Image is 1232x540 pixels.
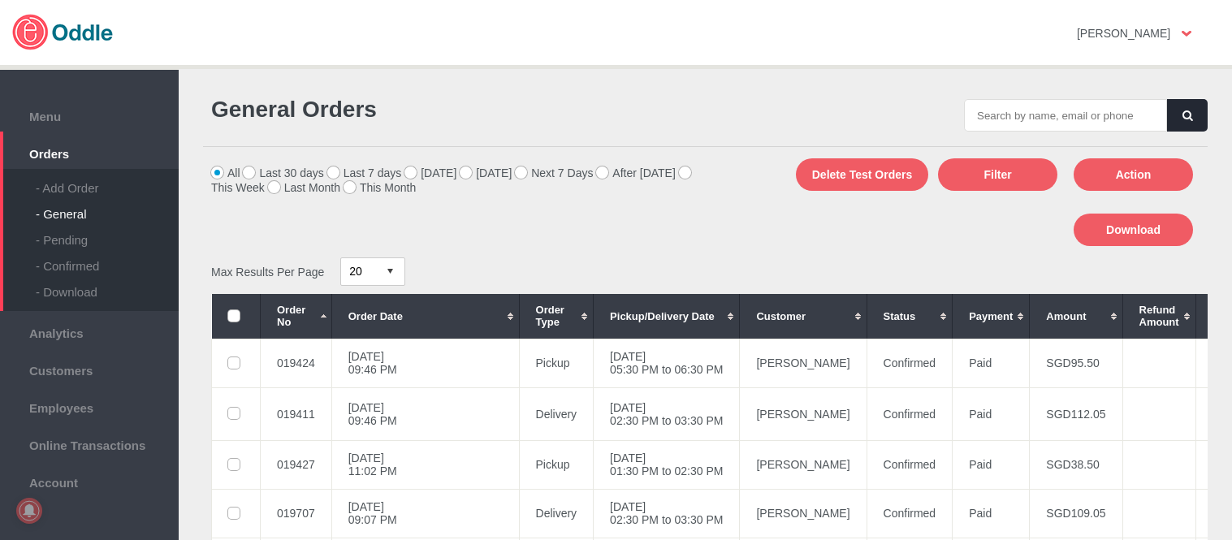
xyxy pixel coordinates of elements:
td: 019424 [261,339,332,387]
label: Last 7 days [327,166,402,179]
td: Confirmed [867,387,953,440]
td: SGD109.05 [1030,489,1122,538]
td: [DATE] 02:30 PM to 03:30 PM [594,387,740,440]
td: [PERSON_NAME] [740,440,867,489]
th: Status [867,294,953,339]
span: Account [8,472,171,490]
td: Delivery [519,387,594,440]
label: After [DATE] [596,166,676,179]
th: Amount [1030,294,1122,339]
label: [DATE] [460,166,512,179]
th: Order Type [519,294,594,339]
label: [DATE] [404,166,456,179]
td: [DATE] 11:02 PM [331,440,519,489]
td: [DATE] 05:30 PM to 06:30 PM [594,339,740,387]
td: 019411 [261,387,332,440]
div: - General [36,195,179,221]
th: Order No [261,294,332,339]
td: [PERSON_NAME] [740,489,867,538]
button: Action [1074,158,1193,191]
button: Filter [938,158,1057,191]
input: Search by name, email or phone [964,99,1167,132]
td: [DATE] 02:30 PM to 03:30 PM [594,489,740,538]
td: 019427 [261,440,332,489]
td: Confirmed [867,339,953,387]
button: Download [1074,214,1193,246]
td: Paid [953,339,1030,387]
strong: [PERSON_NAME] [1077,27,1170,40]
td: SGD95.50 [1030,339,1122,387]
td: Paid [953,387,1030,440]
label: Last 30 days [243,166,323,179]
div: - Confirmed [36,247,179,273]
td: [DATE] 09:46 PM [331,339,519,387]
span: Max Results Per Page [211,265,324,278]
span: Menu [8,106,171,123]
span: Customers [8,360,171,378]
label: All [211,166,240,179]
span: Employees [8,397,171,415]
button: Delete Test Orders [796,158,928,191]
th: Order Date [331,294,519,339]
th: Customer [740,294,867,339]
th: Payment [953,294,1030,339]
h1: General Orders [211,97,698,123]
td: SGD38.50 [1030,440,1122,489]
td: Paid [953,489,1030,538]
td: [PERSON_NAME] [740,387,867,440]
label: Next 7 Days [515,166,593,179]
td: [DATE] 01:30 PM to 02:30 PM [594,440,740,489]
span: Orders [8,143,171,161]
td: Delivery [519,489,594,538]
td: Confirmed [867,440,953,489]
td: Paid [953,440,1030,489]
div: - Pending [36,221,179,247]
span: Online Transactions [8,434,171,452]
label: This Month [344,181,416,194]
td: Confirmed [867,489,953,538]
td: Pickup [519,440,594,489]
div: - Add Order [36,169,179,195]
label: Last Month [268,181,340,194]
td: 019707 [261,489,332,538]
td: [DATE] 09:07 PM [331,489,519,538]
td: SGD112.05 [1030,387,1122,440]
span: Analytics [8,322,171,340]
td: Pickup [519,339,594,387]
th: Refund Amount [1122,294,1195,339]
th: Pickup/Delivery Date [594,294,740,339]
img: user-option-arrow.png [1182,31,1191,37]
td: [PERSON_NAME] [740,339,867,387]
td: [DATE] 09:46 PM [331,387,519,440]
div: - Download [36,273,179,299]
